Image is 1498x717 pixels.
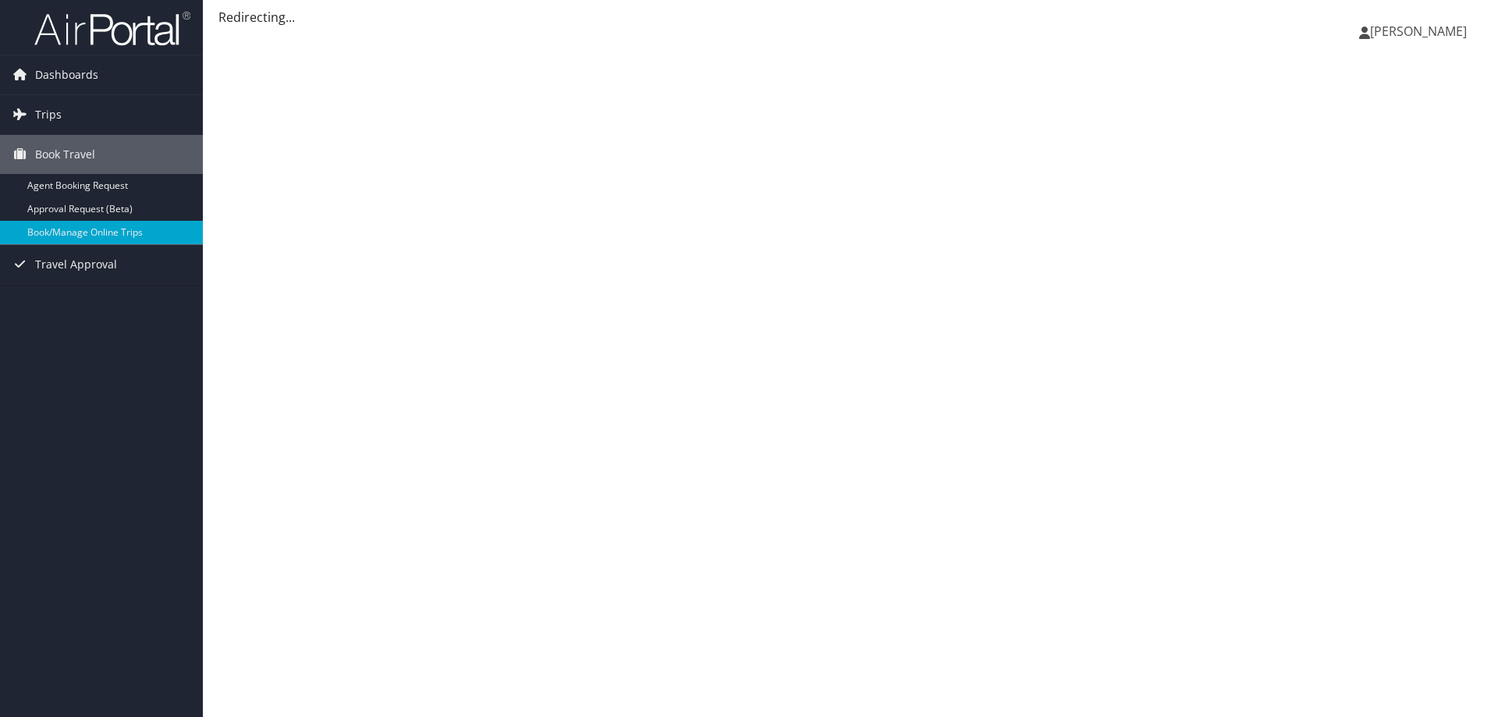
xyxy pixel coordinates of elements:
[1359,8,1482,55] a: [PERSON_NAME]
[34,10,190,47] img: airportal-logo.png
[35,55,98,94] span: Dashboards
[35,135,95,174] span: Book Travel
[35,245,117,284] span: Travel Approval
[35,95,62,134] span: Trips
[1370,23,1467,40] span: [PERSON_NAME]
[218,8,1482,27] div: Redirecting...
